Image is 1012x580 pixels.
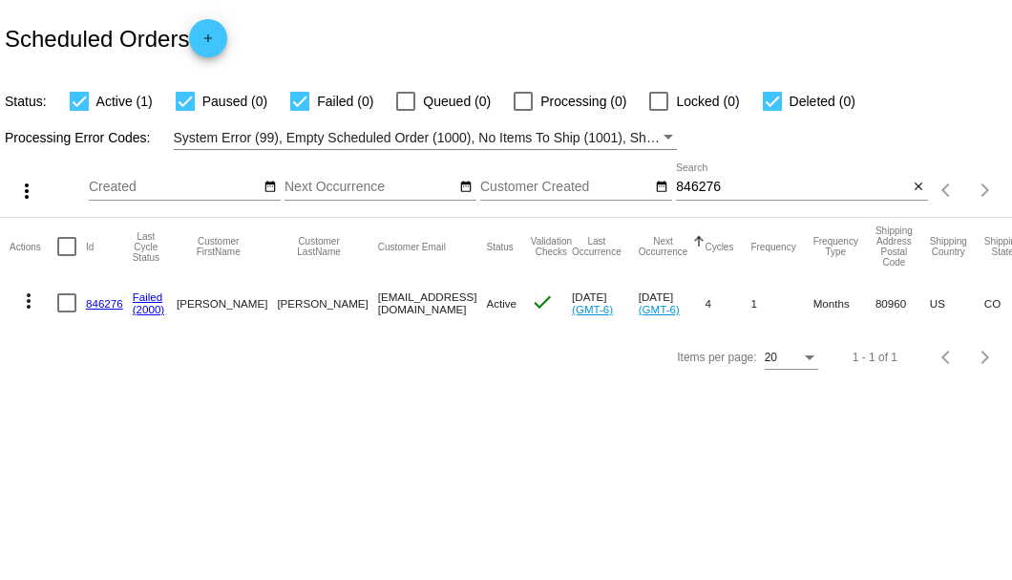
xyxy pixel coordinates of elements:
[15,180,38,203] mat-icon: more_vert
[174,126,678,150] mat-select: Filter by Processing Error Codes
[177,236,260,257] button: Change sorting for CustomerFirstName
[966,338,1004,376] button: Next page
[928,338,966,376] button: Previous page
[177,275,277,331] mat-cell: [PERSON_NAME]
[459,180,473,195] mat-icon: date_range
[264,180,277,195] mat-icon: date_range
[765,352,818,365] mat-select: Items per page:
[540,90,626,113] span: Processing (0)
[423,90,491,113] span: Queued (0)
[197,32,220,54] mat-icon: add
[639,236,688,257] button: Change sorting for NextOccurrenceUtc
[96,90,153,113] span: Active (1)
[705,275,750,331] mat-cell: 4
[5,19,227,57] h2: Scheduled Orders
[705,241,733,252] button: Change sorting for Cycles
[655,180,668,195] mat-icon: date_range
[86,297,123,310] a: 846276
[202,90,267,113] span: Paused (0)
[277,236,360,257] button: Change sorting for CustomerLastName
[5,130,151,145] span: Processing Error Codes:
[677,351,756,364] div: Items per page:
[765,351,777,364] span: 20
[790,90,855,113] span: Deleted (0)
[676,180,908,195] input: Search
[572,275,639,331] mat-cell: [DATE]
[572,236,622,257] button: Change sorting for LastOccurrenceUtc
[378,241,446,252] button: Change sorting for CustomerEmail
[908,178,928,198] button: Clear
[853,351,897,364] div: 1 - 1 of 1
[486,297,517,310] span: Active
[17,290,40,312] mat-icon: more_vert
[285,180,456,195] input: Next Occurrence
[750,241,795,252] button: Change sorting for Frequency
[966,171,1004,209] button: Next page
[133,303,165,315] a: (2000)
[875,226,913,268] button: Change sorting for ShippingPostcode
[86,241,94,252] button: Change sorting for Id
[676,90,739,113] span: Locked (0)
[5,94,47,109] span: Status:
[317,90,373,113] span: Failed (0)
[930,275,984,331] mat-cell: US
[133,231,159,263] button: Change sorting for LastProcessingCycleId
[930,236,967,257] button: Change sorting for ShippingCountry
[875,275,930,331] mat-cell: 80960
[639,275,706,331] mat-cell: [DATE]
[277,275,377,331] mat-cell: [PERSON_NAME]
[486,241,513,252] button: Change sorting for Status
[378,275,487,331] mat-cell: [EMAIL_ADDRESS][DOMAIN_NAME]
[89,180,261,195] input: Created
[750,275,812,331] mat-cell: 1
[133,290,163,303] a: Failed
[639,303,680,315] a: (GMT-6)
[928,171,966,209] button: Previous page
[813,236,858,257] button: Change sorting for FrequencyType
[531,218,572,275] mat-header-cell: Validation Checks
[480,180,652,195] input: Customer Created
[572,303,613,315] a: (GMT-6)
[912,180,925,195] mat-icon: close
[10,218,57,275] mat-header-cell: Actions
[813,275,875,331] mat-cell: Months
[531,290,554,313] mat-icon: check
